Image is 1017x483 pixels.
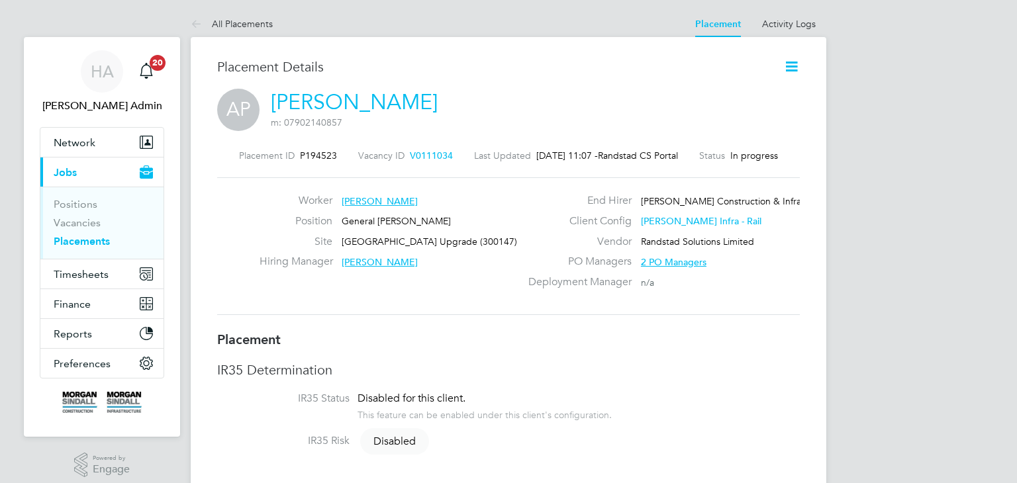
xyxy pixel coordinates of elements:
[40,349,164,378] button: Preferences
[191,18,273,30] a: All Placements
[358,150,405,161] label: Vacancy ID
[730,150,778,161] span: In progress
[520,255,632,269] label: PO Managers
[54,216,101,229] a: Vacancies
[641,256,706,268] span: 2 PO Managers
[40,187,164,259] div: Jobs
[93,464,130,475] span: Engage
[520,235,632,249] label: Vendor
[342,256,418,268] span: [PERSON_NAME]
[54,136,95,149] span: Network
[520,275,632,289] label: Deployment Manager
[217,58,763,75] h3: Placement Details
[54,198,97,210] a: Positions
[342,236,517,247] span: [GEOGRAPHIC_DATA] Upgrade (300147)
[54,328,92,340] span: Reports
[54,166,77,179] span: Jobs
[260,255,332,269] label: Hiring Manager
[641,277,654,288] span: n/a
[217,434,350,448] label: IR35 Risk
[641,195,818,207] span: [PERSON_NAME] Construction & Infrast…
[40,392,164,413] a: Go to home page
[217,392,350,406] label: IR35 Status
[40,98,164,114] span: Hays Admin
[40,50,164,114] a: HA[PERSON_NAME] Admin
[217,89,260,131] span: AP
[342,215,451,227] span: General [PERSON_NAME]
[54,268,109,281] span: Timesheets
[342,195,418,207] span: [PERSON_NAME]
[520,214,632,228] label: Client Config
[54,235,110,247] a: Placements
[536,150,598,161] span: [DATE] 11:07 -
[641,215,761,227] span: [PERSON_NAME] Infra - Rail
[300,150,337,161] span: P194523
[695,19,741,30] a: Placement
[54,298,91,310] span: Finance
[260,194,332,208] label: Worker
[40,157,164,187] button: Jobs
[260,214,332,228] label: Position
[260,235,332,249] label: Site
[54,357,111,370] span: Preferences
[217,331,281,347] b: Placement
[598,150,678,161] span: Randstad CS Portal
[74,453,130,478] a: Powered byEngage
[699,150,725,161] label: Status
[271,89,438,115] a: [PERSON_NAME]
[93,453,130,464] span: Powered by
[150,55,166,71] span: 20
[62,392,142,413] img: morgansindall-logo-retina.png
[133,50,160,93] a: 20
[24,37,180,437] nav: Main navigation
[40,289,164,318] button: Finance
[474,150,531,161] label: Last Updated
[40,319,164,348] button: Reports
[410,150,453,161] span: V0111034
[40,259,164,288] button: Timesheets
[641,236,754,247] span: Randstad Solutions Limited
[358,406,612,421] div: This feature can be enabled under this client's configuration.
[360,428,429,455] span: Disabled
[91,63,114,80] span: HA
[358,392,465,405] span: Disabled for this client.
[217,361,800,378] h3: IR35 Determination
[40,128,164,157] button: Network
[762,18,816,30] a: Activity Logs
[520,194,632,208] label: End Hirer
[239,150,295,161] label: Placement ID
[271,116,342,128] span: m: 07902140857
